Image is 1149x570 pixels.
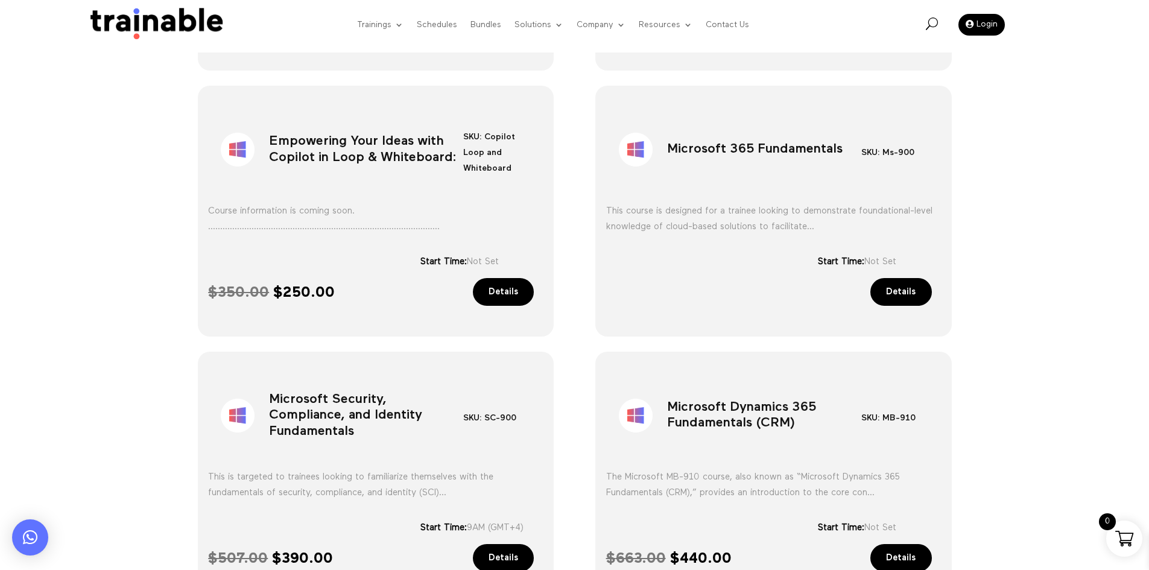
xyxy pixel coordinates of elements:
h1: Empowering Your Ideas with Copilot in Loop & Whiteboard: [269,121,463,184]
span: $ [208,551,218,566]
bdi: 440.00 [670,551,732,566]
span: Start Time: [420,523,467,532]
a: Details [473,278,534,306]
span: Start Time: [818,257,864,266]
a: Company [577,2,625,48]
span: MB-910 [882,414,916,422]
span: $ [273,285,283,300]
div: The Microsoft MB-910 course, also known as “Microsoft Dynamics 365 Fundamentals (CRM),” provides ... [606,469,941,501]
span: $ [606,551,616,566]
a: Login [958,14,1005,36]
span: Copilot Loop and Whiteboard [463,133,515,173]
span: $ [272,551,282,566]
span: SKU: [463,414,482,422]
div: Not Set [818,254,941,270]
a: Details [870,278,932,306]
bdi: 663.00 [606,551,666,566]
a: Bundles [470,2,501,48]
div: This course is designed for a trainee looking to demonstrate foundational-level knowledge of clou... [606,203,941,235]
span: U [926,17,938,30]
span: SKU: [861,148,880,157]
div: 9AM (GMT+4) [420,520,543,536]
bdi: 507.00 [208,551,268,566]
span: Ms-900 [882,148,914,157]
div: Not Set [420,254,543,270]
div: Course information is coming soon. ................................................................. [208,203,543,235]
bdi: 390.00 [272,551,333,566]
h1: Microsoft 365 Fundamentals [667,121,861,184]
a: Trainings [357,2,404,48]
span: Start Time: [420,257,467,266]
div: This is targeted to trainees looking to familiarize themselves with the fundamentals of security,... [208,469,543,501]
h1: Microsoft Security, Compliance, and Identity Fundamentals [269,387,463,450]
a: Schedules [417,2,457,48]
span: Start Time: [818,523,864,532]
a: Solutions [514,2,563,48]
a: Contact Us [706,2,749,48]
bdi: 250.00 [273,285,335,300]
span: SKU: [463,133,482,141]
span: SKU: [861,414,880,422]
span: 0 [1099,513,1116,530]
span: SC-900 [484,414,516,422]
span: $ [208,285,218,300]
div: Not Set [818,520,941,536]
a: Resources [639,2,692,48]
bdi: 350.00 [208,285,269,300]
h1: Microsoft Dynamics 365 Fundamentals (CRM) [667,387,861,450]
span: $ [670,551,680,566]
